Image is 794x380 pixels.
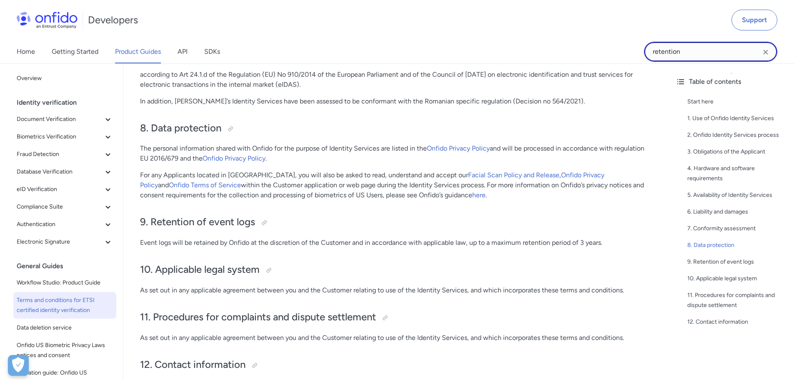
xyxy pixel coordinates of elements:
[140,96,652,106] p: In addition, [PERSON_NAME]’s Identity Services have been assessed to be conformant with the Roman...
[687,207,787,217] a: 6. Liability and damages
[17,258,120,274] div: General Guides
[687,257,787,267] a: 9. Retention of event logs
[687,164,787,184] a: 4. Hardware and software requirements
[17,340,113,360] span: Onfido US Biometric Privacy Laws notices and consent
[140,238,652,248] p: Event logs will be retained by Onfido at the discretion of the Customer and in accordance with ap...
[140,358,652,372] h2: 12. Contact information
[8,355,29,376] div: Cookie Preferences
[52,40,98,63] a: Getting Started
[13,292,116,319] a: Terms and conditions for ETSI certified identity verification
[140,70,652,90] p: according to Art 24.1.d of the Regulation (EU) No 910/2014 of the European Parliament and of the ...
[17,184,103,194] span: eID Verification
[8,355,29,376] button: Open Preferences
[687,97,787,107] a: Start here
[17,237,103,247] span: Electronic Signature
[17,202,103,212] span: Compliance Suite
[427,144,490,152] a: Onfido Privacy Policy
[17,323,113,333] span: Data deletion service
[17,132,103,142] span: Biometrics Verification
[140,143,652,164] p: The personal information shared with Onfido for the purpose of Identity Services are listed in th...
[13,70,116,87] a: Overview
[13,164,116,180] button: Database Verification
[17,114,103,124] span: Document Verification
[687,130,787,140] a: 2. Onfido Identity Services process
[13,216,116,233] button: Authentication
[17,219,103,229] span: Authentication
[140,215,652,229] h2: 9. Retention of event logs
[140,170,652,200] p: For any Applicants located in [GEOGRAPHIC_DATA], you will also be asked to read, understand and a...
[687,317,787,327] a: 12. Contact information
[17,73,113,83] span: Overview
[13,128,116,145] button: Biometrics Verification
[140,121,652,136] h2: 8. Data protection
[17,40,35,63] a: Home
[115,40,161,63] a: Product Guides
[13,111,116,128] button: Document Verification
[644,42,777,62] input: Onfido search input field
[13,320,116,336] a: Data deletion service
[17,149,103,159] span: Fraud Detection
[13,146,116,163] button: Fraud Detection
[687,224,787,234] a: 7. Conformity assessment
[472,191,486,199] a: here
[687,147,787,157] a: 3. Obligations of the Applicant
[13,181,116,198] button: eID Verification
[13,274,116,291] a: Workflow Studio: Product Guide
[17,94,120,111] div: Identity verification
[140,310,652,325] h2: 11. Procedures for complaints and dispute settlement
[169,181,241,189] a: Onfido Terms of Service
[140,263,652,277] h2: 10. Applicable legal system
[761,47,771,57] svg: Clear search field button
[204,40,220,63] a: SDKs
[17,167,103,177] span: Database Verification
[17,295,113,315] span: Terms and conditions for ETSI certified identity verification
[13,199,116,215] button: Compliance Suite
[140,285,652,295] p: As set out in any applicable agreement between you and the Customer relating to use of the Identi...
[140,333,652,343] p: As set out in any applicable agreement between you and the Customer relating to use of the Identi...
[687,190,787,200] a: 5. Availability of Identity Services
[676,77,787,87] div: Table of contents
[687,290,787,310] a: 11. Procedures for complaints and dispute settlement
[88,13,138,27] h1: Developers
[203,154,266,162] a: Onfido Privacy Policy
[17,12,78,28] img: Onfido Logo
[731,10,777,30] a: Support
[468,171,559,179] a: Facial Scan Policy and Release
[17,278,113,288] span: Workflow Studio: Product Guide
[687,274,787,284] a: 10. Applicable legal system
[687,113,787,123] a: 1. Use of Onfido Identity Services
[178,40,188,63] a: API
[13,337,116,364] a: Onfido US Biometric Privacy Laws notices and consent
[687,240,787,250] a: 8. Data protection
[13,234,116,250] button: Electronic Signature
